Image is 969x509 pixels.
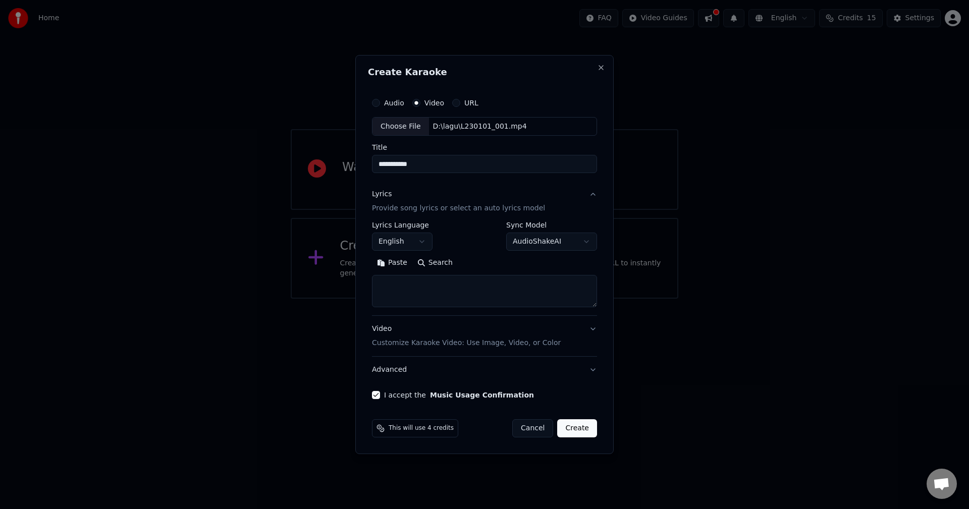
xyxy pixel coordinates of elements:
[372,204,545,214] p: Provide song lyrics or select an auto lyrics model
[430,391,534,399] button: I accept the
[384,99,404,106] label: Audio
[557,419,597,437] button: Create
[372,357,597,383] button: Advanced
[464,99,478,106] label: URL
[372,324,561,349] div: Video
[372,118,429,136] div: Choose File
[506,222,597,229] label: Sync Model
[389,424,454,432] span: This will use 4 credits
[372,255,412,271] button: Paste
[429,122,531,132] div: D:\lagu\L230101_001.mp4
[372,222,597,316] div: LyricsProvide song lyrics or select an auto lyrics model
[512,419,553,437] button: Cancel
[424,99,444,106] label: Video
[412,255,458,271] button: Search
[372,338,561,348] p: Customize Karaoke Video: Use Image, Video, or Color
[372,316,597,357] button: VideoCustomize Karaoke Video: Use Image, Video, or Color
[372,190,392,200] div: Lyrics
[384,391,534,399] label: I accept the
[372,144,597,151] label: Title
[368,68,601,77] h2: Create Karaoke
[372,182,597,222] button: LyricsProvide song lyrics or select an auto lyrics model
[372,222,433,229] label: Lyrics Language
